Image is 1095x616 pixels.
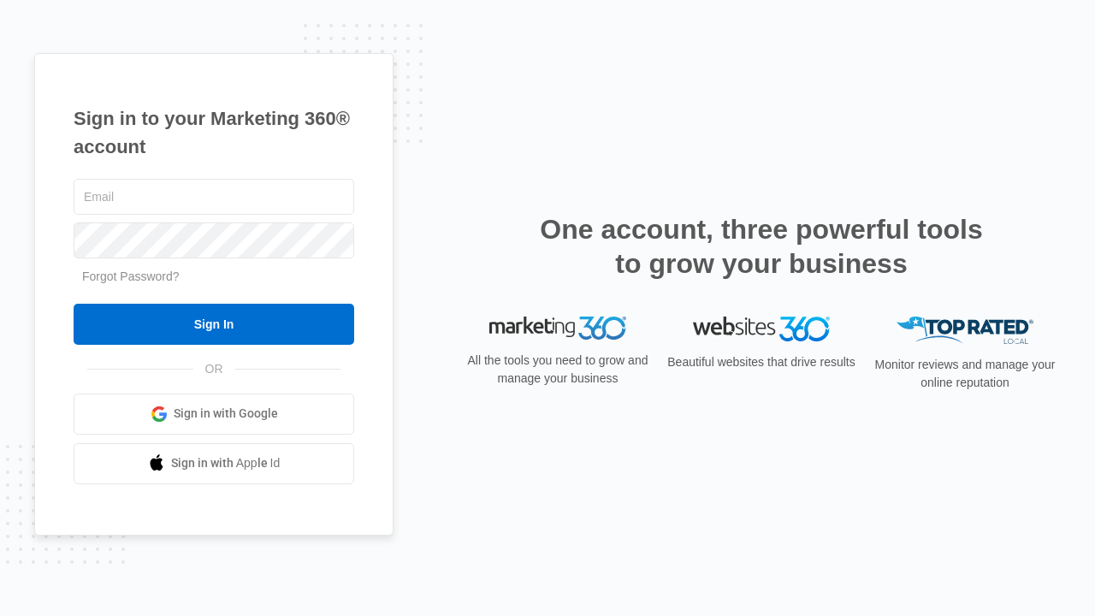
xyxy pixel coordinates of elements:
[869,356,1061,392] p: Monitor reviews and manage your online reputation
[74,304,354,345] input: Sign In
[535,212,988,281] h2: One account, three powerful tools to grow your business
[897,317,1033,345] img: Top Rated Local
[171,454,281,472] span: Sign in with Apple Id
[74,104,354,161] h1: Sign in to your Marketing 360® account
[82,269,180,283] a: Forgot Password?
[489,317,626,341] img: Marketing 360
[666,353,857,371] p: Beautiful websites that drive results
[174,405,278,423] span: Sign in with Google
[193,360,235,378] span: OR
[74,394,354,435] a: Sign in with Google
[693,317,830,341] img: Websites 360
[74,443,354,484] a: Sign in with Apple Id
[462,352,654,388] p: All the tools you need to grow and manage your business
[74,179,354,215] input: Email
